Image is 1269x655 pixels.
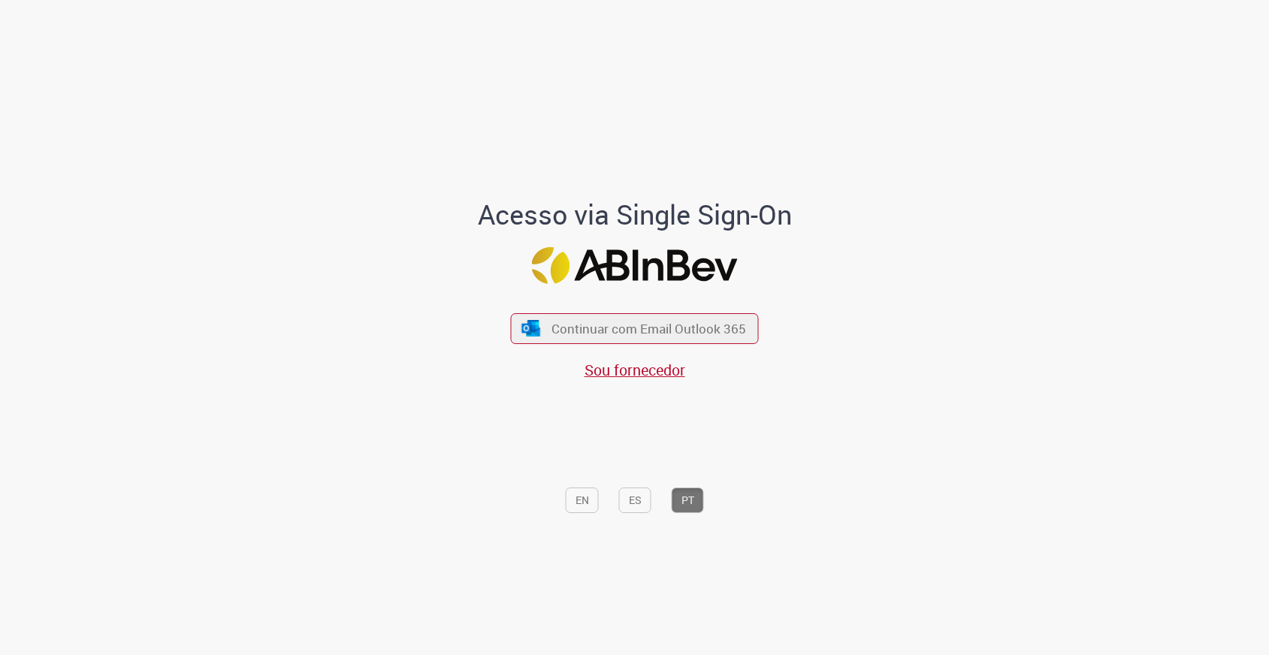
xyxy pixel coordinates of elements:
img: Logo ABInBev [532,247,738,284]
h1: Acesso via Single Sign-On [426,200,843,230]
img: ícone Azure/Microsoft 360 [520,320,541,336]
button: EN [566,487,599,513]
a: Sou fornecedor [585,360,685,380]
span: Continuar com Email Outlook 365 [551,320,746,337]
button: ES [619,487,651,513]
button: ícone Azure/Microsoft 360 Continuar com Email Outlook 365 [511,313,759,344]
button: PT [672,487,704,513]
